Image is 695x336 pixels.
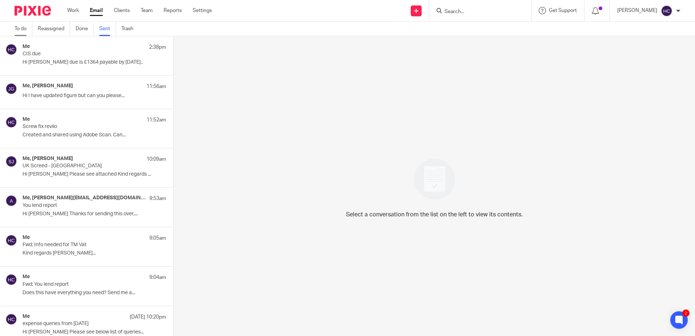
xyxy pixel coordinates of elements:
h4: Me [23,235,30,241]
a: Team [141,7,153,14]
img: svg%3E [5,195,17,207]
a: Work [67,7,79,14]
p: Hi [PERSON_NAME] Please see below list of queries... [23,329,166,335]
p: Hi [PERSON_NAME] due is £1364 payable by [DATE].. [23,59,166,65]
img: svg%3E [5,274,17,285]
img: svg%3E [661,5,672,17]
img: svg%3E [5,235,17,246]
p: Created and shared using Adobe Scan. Can... [23,132,166,138]
a: Reports [164,7,182,14]
img: svg%3E [5,83,17,95]
a: Settings [193,7,212,14]
p: 9:04am [149,274,166,281]
p: Select a conversation from the list on the left to view its contents. [346,210,523,219]
a: Clients [114,7,130,14]
a: Reassigned [38,22,70,36]
h4: Me, [PERSON_NAME][EMAIL_ADDRESS][DOMAIN_NAME] [23,195,146,201]
p: Fwd: You lend report [23,281,137,288]
input: Search [444,9,509,15]
a: Done [76,22,94,36]
img: image [409,154,460,204]
img: svg%3E [5,44,17,55]
p: 10:09am [146,156,166,163]
h4: Me [23,313,30,320]
p: 9:53am [149,195,166,202]
p: Screw fix revilo [23,124,137,130]
h4: Me [23,274,30,280]
p: 11:56am [146,83,166,90]
p: CIS due [23,51,137,57]
img: svg%3E [5,156,17,167]
p: Hi [PERSON_NAME] Thanks for sending this over,... [23,211,166,217]
p: UK Screed - [GEOGRAPHIC_DATA] [23,163,137,169]
p: Kind regards [PERSON_NAME]... [23,250,166,256]
p: 2:38pm [149,44,166,51]
h4: Me [23,116,30,123]
p: You lend report [23,203,137,209]
img: svg%3E [5,116,17,128]
p: expense queries from [DATE] [23,321,137,327]
p: 9:05am [149,235,166,242]
span: Get Support [549,8,577,13]
img: svg%3E [5,313,17,325]
p: Hi I have updated figure but can you please... [23,93,166,99]
a: To do [15,22,32,36]
h4: Me, [PERSON_NAME] [23,156,73,162]
img: Pixie [15,6,51,16]
a: Sent [99,22,116,36]
p: Does this have everything you need? Send me a... [23,290,166,296]
div: 2 [682,309,690,317]
p: Fwd: Info needed for TM Vat [23,242,137,248]
p: [DATE] 10:20pm [130,313,166,321]
p: 11:52am [146,116,166,124]
p: [PERSON_NAME] [617,7,657,14]
a: Email [90,7,103,14]
p: Hi [PERSON_NAME] Please see attached Kind regards ... [23,171,166,177]
h4: Me [23,44,30,50]
a: Trash [121,22,139,36]
h4: Me, [PERSON_NAME] [23,83,73,89]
